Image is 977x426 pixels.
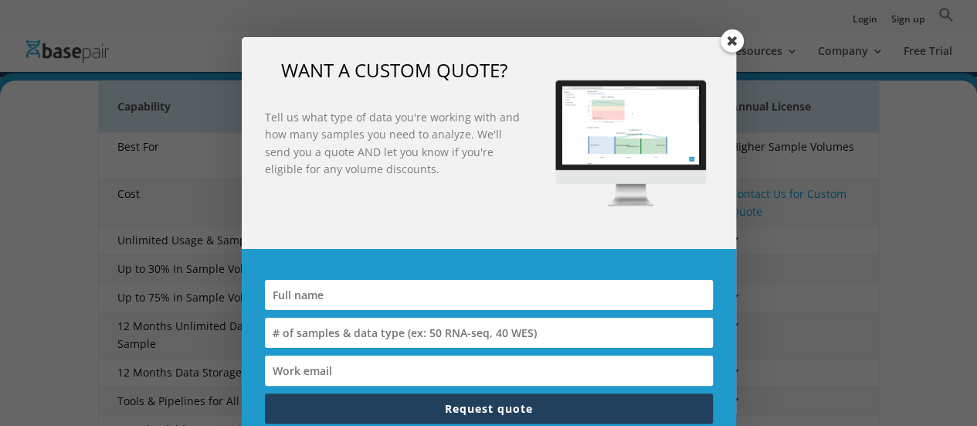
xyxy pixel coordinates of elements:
strong: Tell us what type of data you're working with and how many samples you need to analyze. We'll sen... [265,110,520,176]
span: WANT A CUSTOM QUOTE? [281,57,507,83]
input: Full name [265,280,713,310]
input: Work email [265,356,713,386]
input: # of samples & data type (ex: 50 RNA-seq, 40 WES) [265,318,713,348]
span: Request quote [445,401,533,416]
button: Request quote [265,394,713,424]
